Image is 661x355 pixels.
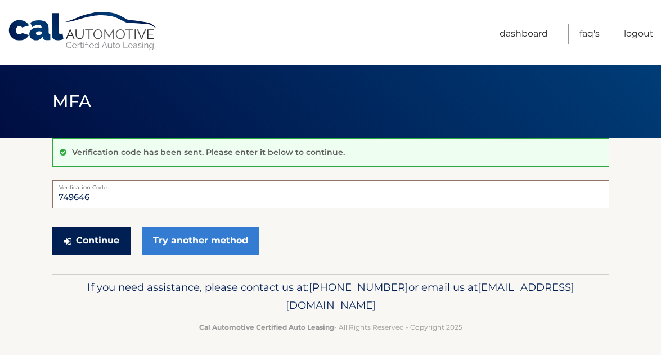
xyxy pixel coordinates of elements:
[309,281,408,294] span: [PHONE_NUMBER]
[500,24,548,44] a: Dashboard
[286,281,574,312] span: [EMAIL_ADDRESS][DOMAIN_NAME]
[579,24,600,44] a: FAQ's
[624,24,654,44] a: Logout
[52,180,609,189] label: Verification Code
[60,321,602,333] p: - All Rights Reserved - Copyright 2025
[52,91,92,112] span: MFA
[60,278,602,314] p: If you need assistance, please contact us at: or email us at
[52,180,609,208] input: Verification Code
[142,227,259,255] a: Try another method
[52,227,131,255] button: Continue
[7,11,159,51] a: Cal Automotive
[199,323,334,331] strong: Cal Automotive Certified Auto Leasing
[72,147,345,157] p: Verification code has been sent. Please enter it below to continue.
